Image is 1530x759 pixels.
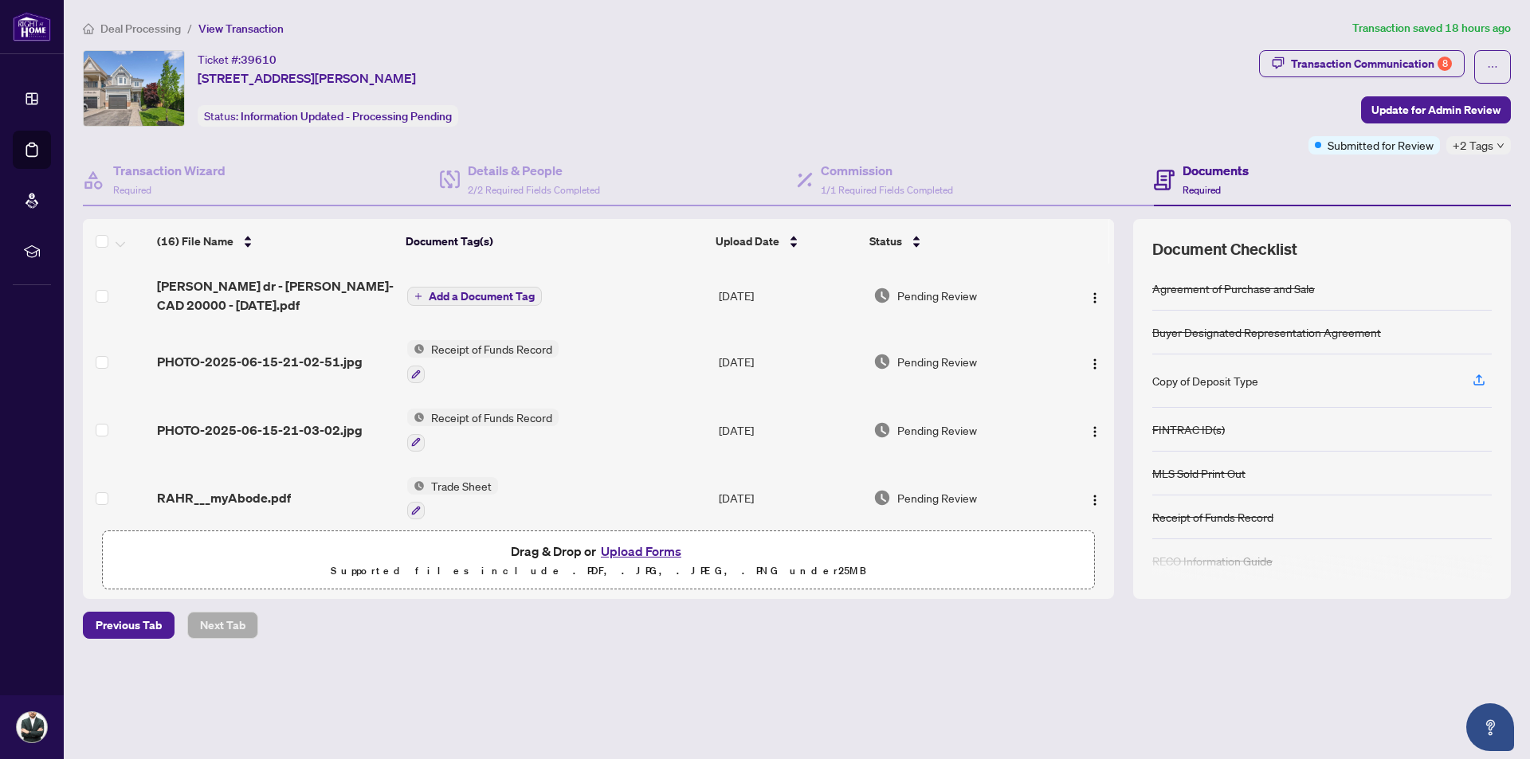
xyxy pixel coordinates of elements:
[1152,464,1246,482] div: MLS Sold Print Out
[1152,238,1297,260] span: Document Checklist
[1152,508,1273,526] div: Receipt of Funds Record
[407,340,559,383] button: Status IconReceipt of Funds Record
[1089,494,1101,507] img: Logo
[241,109,452,123] span: Information Updated - Processing Pending
[425,477,498,495] span: Trade Sheet
[399,219,710,264] th: Document Tag(s)
[712,396,867,464] td: [DATE]
[407,286,542,307] button: Add a Document Tag
[429,291,535,302] span: Add a Document Tag
[1152,323,1381,341] div: Buyer Designated Representation Agreement
[103,531,1094,590] span: Drag & Drop orUpload FormsSupported files include .PDF, .JPG, .JPEG, .PNG under25MB
[198,105,458,127] div: Status:
[1082,283,1108,308] button: Logo
[1259,50,1465,77] button: Transaction Communication8
[407,287,542,306] button: Add a Document Tag
[1183,161,1249,180] h4: Documents
[112,561,1085,581] p: Supported files include .PDF, .JPG, .JPEG, .PNG under 25 MB
[1089,425,1101,438] img: Logo
[712,464,867,533] td: [DATE]
[157,276,394,315] span: [PERSON_NAME] dr - [PERSON_NAME]- CAD 20000 - [DATE].pdf
[1497,142,1504,150] span: down
[1152,552,1273,569] div: RECO Information Guide
[198,22,284,36] span: View Transaction
[187,19,192,37] li: /
[157,233,233,250] span: (16) File Name
[897,421,977,439] span: Pending Review
[1152,421,1225,438] div: FINTRAC ID(s)
[1082,417,1108,443] button: Logo
[198,50,277,68] div: Ticket #:
[96,612,162,638] span: Previous Tab
[414,292,422,300] span: plus
[869,233,902,250] span: Status
[407,340,425,358] img: Status Icon
[1361,96,1511,123] button: Update for Admin Review
[157,488,291,507] span: RAHR___myAbode.pdf
[1487,61,1498,72] span: ellipsis
[1466,703,1514,751] button: Open asap
[873,353,891,370] img: Document Status
[873,287,891,304] img: Document Status
[1371,97,1501,123] span: Update for Admin Review
[712,264,867,327] td: [DATE]
[716,233,779,250] span: Upload Date
[1453,136,1493,155] span: +2 Tags
[821,161,953,180] h4: Commission
[113,161,226,180] h4: Transaction Wizard
[113,184,151,196] span: Required
[821,184,953,196] span: 1/1 Required Fields Completed
[712,327,867,396] td: [DATE]
[425,340,559,358] span: Receipt of Funds Record
[1352,19,1511,37] article: Transaction saved 18 hours ago
[1328,136,1434,154] span: Submitted for Review
[407,477,498,520] button: Status IconTrade Sheet
[1082,485,1108,511] button: Logo
[241,53,277,67] span: 39610
[511,541,686,561] span: Drag & Drop or
[157,352,363,371] span: PHOTO-2025-06-15-21-02-51.jpg
[83,23,94,34] span: home
[187,612,258,639] button: Next Tab
[1183,184,1221,196] span: Required
[407,409,425,426] img: Status Icon
[425,409,559,426] span: Receipt of Funds Record
[1152,372,1258,389] div: Copy of Deposit Type
[13,12,51,41] img: logo
[468,161,600,180] h4: Details & People
[709,219,863,264] th: Upload Date
[151,219,399,264] th: (16) File Name
[1152,280,1315,297] div: Agreement of Purchase and Sale
[1089,358,1101,370] img: Logo
[897,353,977,370] span: Pending Review
[1089,291,1101,304] img: Logo
[1438,57,1452,71] div: 8
[873,421,891,439] img: Document Status
[897,489,977,507] span: Pending Review
[1082,349,1108,374] button: Logo
[407,409,559,452] button: Status IconReceipt of Funds Record
[468,184,600,196] span: 2/2 Required Fields Completed
[198,68,416,88] span: [STREET_ADDRESS][PERSON_NAME]
[897,287,977,304] span: Pending Review
[84,51,184,126] img: IMG-E12212537_1.jpg
[83,612,175,639] button: Previous Tab
[157,421,363,440] span: PHOTO-2025-06-15-21-03-02.jpg
[873,489,891,507] img: Document Status
[407,477,425,495] img: Status Icon
[596,541,686,561] button: Upload Forms
[1291,51,1452,76] div: Transaction Communication
[100,22,181,36] span: Deal Processing
[17,712,47,742] img: Profile Icon
[863,219,1055,264] th: Status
